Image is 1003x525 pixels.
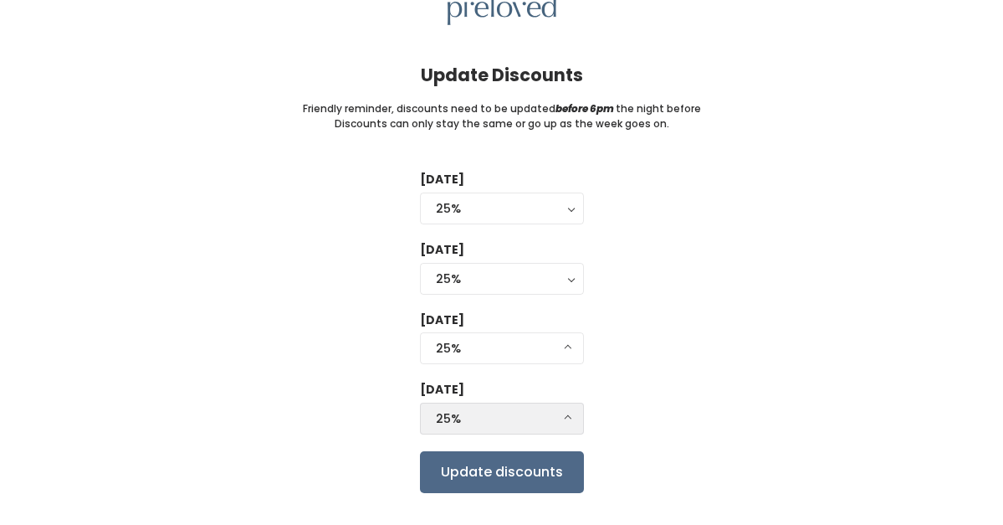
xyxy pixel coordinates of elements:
[436,270,568,288] div: 25%
[420,381,464,399] label: [DATE]
[420,311,464,329] label: [DATE]
[420,171,464,188] label: [DATE]
[335,116,669,131] small: Discounts can only stay the same or go up as the week goes on.
[436,199,568,218] div: 25%
[420,332,584,364] button: 25%
[420,403,584,435] button: 25%
[420,193,584,224] button: 25%
[436,409,568,428] div: 25%
[420,263,584,295] button: 25%
[303,101,701,116] small: Friendly reminder, discounts need to be updated the night before
[555,101,614,116] i: before 6pm
[436,339,568,358] div: 25%
[421,65,583,85] h4: Update Discounts
[420,241,464,259] label: [DATE]
[420,451,584,493] input: Update discounts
